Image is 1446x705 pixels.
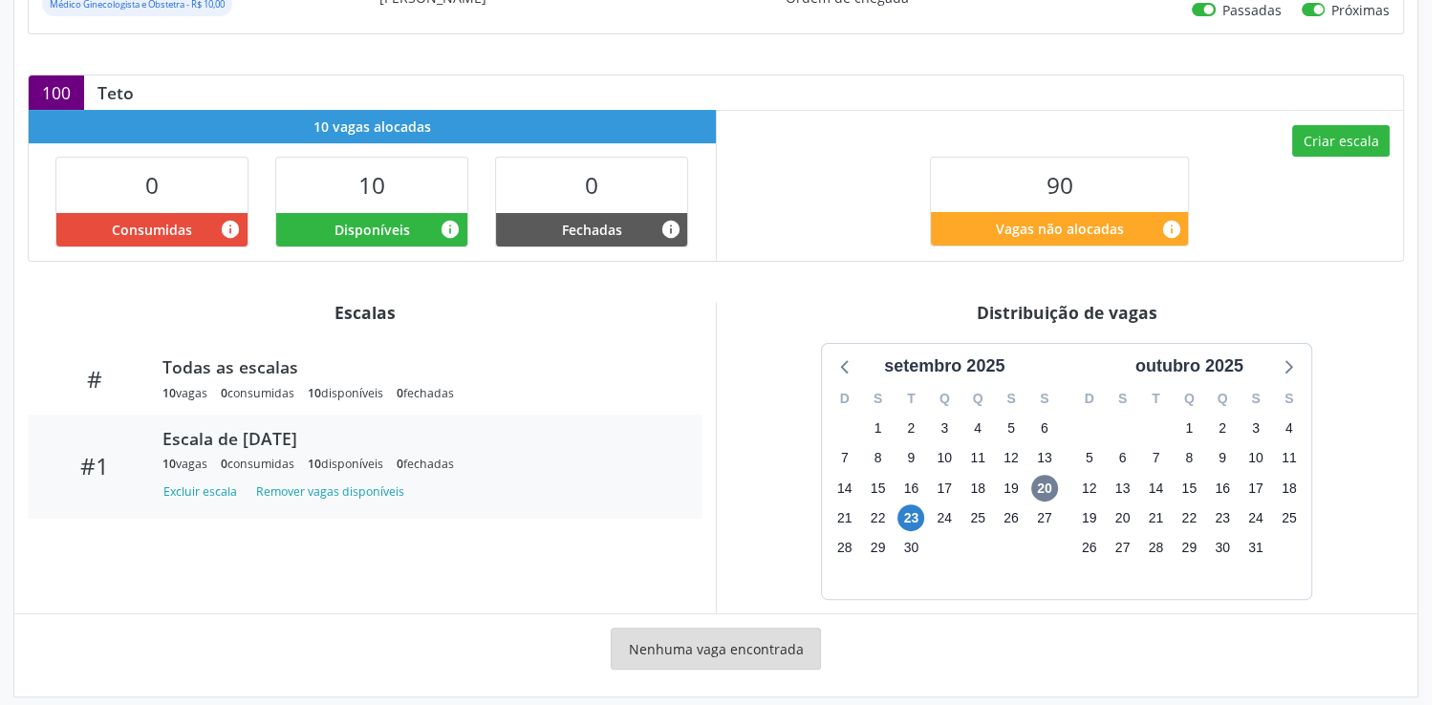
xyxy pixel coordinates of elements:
[41,365,149,393] div: #
[897,445,924,472] span: terça-feira, 9 de setembro de 2025
[1027,384,1061,414] div: S
[1142,534,1169,561] span: terça-feira, 28 de outubro de 2025
[221,456,294,472] div: consumidas
[964,416,991,442] span: quinta-feira, 4 de setembro de 2025
[1139,384,1173,414] div: T
[897,416,924,442] span: terça-feira, 2 de setembro de 2025
[998,504,1025,531] span: sexta-feira, 26 de setembro de 2025
[1076,445,1103,472] span: domingo, 5 de outubro de 2025
[928,384,961,414] div: Q
[585,169,598,201] span: 0
[931,445,958,472] span: quarta-feira, 10 de setembro de 2025
[221,456,227,472] span: 0
[1031,445,1058,472] span: sábado, 13 de setembro de 2025
[1072,384,1106,414] div: D
[112,220,192,240] span: Consumidas
[1128,353,1251,379] div: outubro 2025
[1176,475,1202,502] span: quarta-feira, 15 de outubro de 2025
[397,385,403,401] span: 0
[831,504,858,531] span: domingo, 21 de setembro de 2025
[1076,534,1103,561] span: domingo, 26 de outubro de 2025
[865,445,892,472] span: segunda-feira, 8 de setembro de 2025
[1031,416,1058,442] span: sábado, 6 de setembro de 2025
[964,504,991,531] span: quinta-feira, 25 de setembro de 2025
[964,475,991,502] span: quinta-feira, 18 de setembro de 2025
[1242,534,1269,561] span: sexta-feira, 31 de outubro de 2025
[1276,445,1303,472] span: sábado, 11 de outubro de 2025
[876,353,1012,379] div: setembro 2025
[397,456,403,472] span: 0
[397,456,454,472] div: fechadas
[1292,125,1390,158] button: Criar escala
[1031,504,1058,531] span: sábado, 27 de setembro de 2025
[221,385,227,401] span: 0
[961,384,995,414] div: Q
[1142,445,1169,472] span: terça-feira, 7 de outubro de 2025
[1242,504,1269,531] span: sexta-feira, 24 de outubro de 2025
[1209,416,1236,442] span: quinta-feira, 2 de outubro de 2025
[1276,504,1303,531] span: sábado, 25 de outubro de 2025
[1209,475,1236,502] span: quinta-feira, 16 de outubro de 2025
[1276,416,1303,442] span: sábado, 4 de outubro de 2025
[162,479,245,504] button: Excluir escala
[162,456,207,472] div: vagas
[1110,534,1136,561] span: segunda-feira, 27 de outubro de 2025
[1173,384,1206,414] div: Q
[1076,504,1103,531] span: domingo, 19 de outubro de 2025
[1242,445,1269,472] span: sexta-feira, 10 de outubro de 2025
[358,169,385,201] span: 10
[1110,504,1136,531] span: segunda-feira, 20 de outubro de 2025
[865,416,892,442] span: segunda-feira, 1 de setembro de 2025
[29,110,716,143] div: 10 vagas alocadas
[1176,534,1202,561] span: quarta-feira, 29 de outubro de 2025
[1209,504,1236,531] span: quinta-feira, 23 de outubro de 2025
[996,219,1124,239] span: Vagas não alocadas
[1031,475,1058,502] span: sábado, 20 de setembro de 2025
[84,82,147,103] div: Teto
[1142,475,1169,502] span: terça-feira, 14 de outubro de 2025
[931,504,958,531] span: quarta-feira, 24 de setembro de 2025
[1240,384,1273,414] div: S
[931,475,958,502] span: quarta-feira, 17 de setembro de 2025
[1176,504,1202,531] span: quarta-feira, 22 de outubro de 2025
[831,534,858,561] span: domingo, 28 de setembro de 2025
[1242,416,1269,442] span: sexta-feira, 3 de outubro de 2025
[730,302,1405,323] div: Distribuição de vagas
[1209,534,1236,561] span: quinta-feira, 30 de outubro de 2025
[162,428,676,449] div: Escala de [DATE]
[828,384,861,414] div: D
[1242,475,1269,502] span: sexta-feira, 17 de outubro de 2025
[659,219,680,240] i: Vagas alocadas e sem marcações associadas que tiveram sua disponibilidade fechada
[397,385,454,401] div: fechadas
[308,385,383,401] div: disponíveis
[897,475,924,502] span: terça-feira, 16 de setembro de 2025
[440,219,461,240] i: Vagas alocadas e sem marcações associadas
[998,416,1025,442] span: sexta-feira, 5 de setembro de 2025
[1106,384,1139,414] div: S
[308,456,383,472] div: disponíveis
[998,475,1025,502] span: sexta-feira, 19 de setembro de 2025
[308,385,321,401] span: 10
[1176,445,1202,472] span: quarta-feira, 8 de outubro de 2025
[221,385,294,401] div: consumidas
[1209,445,1236,472] span: quinta-feira, 9 de outubro de 2025
[1142,504,1169,531] span: terça-feira, 21 de outubro de 2025
[611,628,821,670] div: Nenhuma vaga encontrada
[1272,384,1306,414] div: S
[145,169,159,201] span: 0
[162,385,207,401] div: vagas
[831,445,858,472] span: domingo, 7 de setembro de 2025
[865,504,892,531] span: segunda-feira, 22 de setembro de 2025
[162,356,676,377] div: Todas as escalas
[248,479,412,504] button: Remover vagas disponíveis
[1047,169,1073,201] span: 90
[308,456,321,472] span: 10
[1176,416,1202,442] span: quarta-feira, 1 de outubro de 2025
[1076,475,1103,502] span: domingo, 12 de outubro de 2025
[29,75,84,110] div: 100
[562,220,622,240] span: Fechadas
[1110,475,1136,502] span: segunda-feira, 13 de outubro de 2025
[895,384,928,414] div: T
[964,445,991,472] span: quinta-feira, 11 de setembro de 2025
[1160,219,1181,240] i: Quantidade de vagas restantes do teto de vagas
